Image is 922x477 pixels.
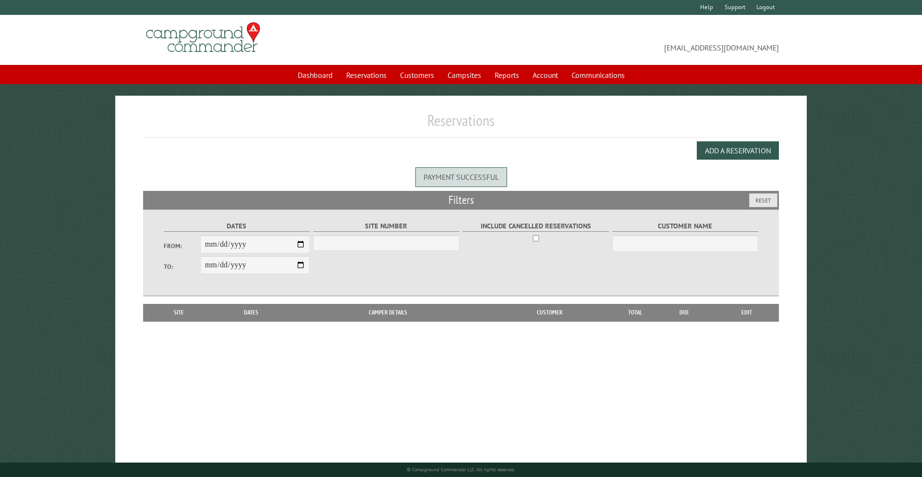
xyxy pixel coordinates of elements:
div: Payment successful [415,167,507,187]
th: Site [148,304,210,321]
h2: Filters [143,191,779,209]
label: Customer Name [612,221,759,232]
label: Dates [164,221,310,232]
th: Dates [210,304,292,321]
a: Reports [489,66,525,84]
label: To: [164,262,200,271]
small: © Campground Commander LLC. All rights reserved. [407,466,515,473]
th: Total [616,304,654,321]
img: Campground Commander [143,19,263,56]
a: Dashboard [292,66,339,84]
button: Reset [749,193,777,207]
a: Communications [566,66,631,84]
th: Edit [715,304,779,321]
a: Campsites [442,66,487,84]
span: [EMAIL_ADDRESS][DOMAIN_NAME] [461,26,779,53]
label: Site Number [313,221,460,232]
th: Customer [484,304,616,321]
a: Account [527,66,564,84]
a: Customers [394,66,440,84]
button: Add a Reservation [697,141,779,160]
a: Reservations [340,66,392,84]
h1: Reservations [143,111,779,138]
th: Due [654,304,715,321]
label: From: [164,241,200,251]
label: Include Cancelled Reservations [462,221,609,232]
th: Camper Details [292,304,484,321]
